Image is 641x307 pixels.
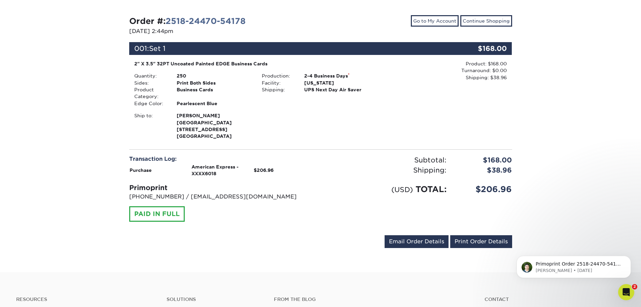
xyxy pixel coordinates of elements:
[321,165,452,175] div: Shipping:
[172,100,257,107] div: Pearlescent Blue
[257,72,299,79] div: Production:
[172,86,257,100] div: Business Cards
[299,80,384,86] div: [US_STATE]
[167,297,264,302] h4: Solutions
[416,184,447,194] span: TOTAL:
[618,284,634,300] iframe: Intercom live chat
[129,155,316,163] div: Transaction Log:
[129,27,316,35] p: [DATE] 2:44pm
[177,112,252,139] strong: [GEOGRAPHIC_DATA]
[166,16,246,26] a: 2518-24470-54178
[16,297,156,302] h4: Resources
[321,155,452,165] div: Subtotal:
[257,80,299,86] div: Facility:
[129,80,172,86] div: Sides:
[129,16,246,26] strong: Order #:
[411,15,459,27] a: Go to My Account
[129,86,172,100] div: Product Category:
[485,297,625,302] a: Contact
[452,183,517,195] div: $206.96
[460,15,512,27] a: Continue Shopping
[129,206,185,222] div: PAID IN FULL
[299,72,384,79] div: 2-4 Business Days
[254,167,274,173] strong: $206.96
[299,86,384,93] div: UPS Next Day Air Saver
[385,235,449,248] a: Email Order Details
[129,100,172,107] div: Edge Color:
[384,60,507,81] div: Product: $168.00 Turnaround: $0.00 Shipping: $38.96
[172,80,257,86] div: Print Both Sides
[129,183,316,193] div: Primoprint
[134,60,380,67] div: 2" X 3.5" 32PT Uncoated Painted EDGE Business Cards
[391,185,413,194] small: (USD)
[172,72,257,79] div: 250
[448,42,512,55] div: $168.00
[452,155,517,165] div: $168.00
[129,72,172,79] div: Quantity:
[130,167,152,173] strong: Purchase
[149,44,166,53] span: Set 1
[506,242,641,289] iframe: Intercom notifications message
[450,235,512,248] a: Print Order Details
[129,42,448,55] div: 001:
[191,164,239,176] strong: American Express - XXXX6018
[129,193,316,201] p: [PHONE_NUMBER] / [EMAIL_ADDRESS][DOMAIN_NAME]
[257,86,299,93] div: Shipping:
[177,119,252,126] span: [GEOGRAPHIC_DATA]
[177,126,252,133] span: [STREET_ADDRESS]
[129,112,172,140] div: Ship to:
[632,284,637,289] span: 2
[177,112,252,119] span: [PERSON_NAME]
[274,297,466,302] h4: From the Blog
[452,165,517,175] div: $38.96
